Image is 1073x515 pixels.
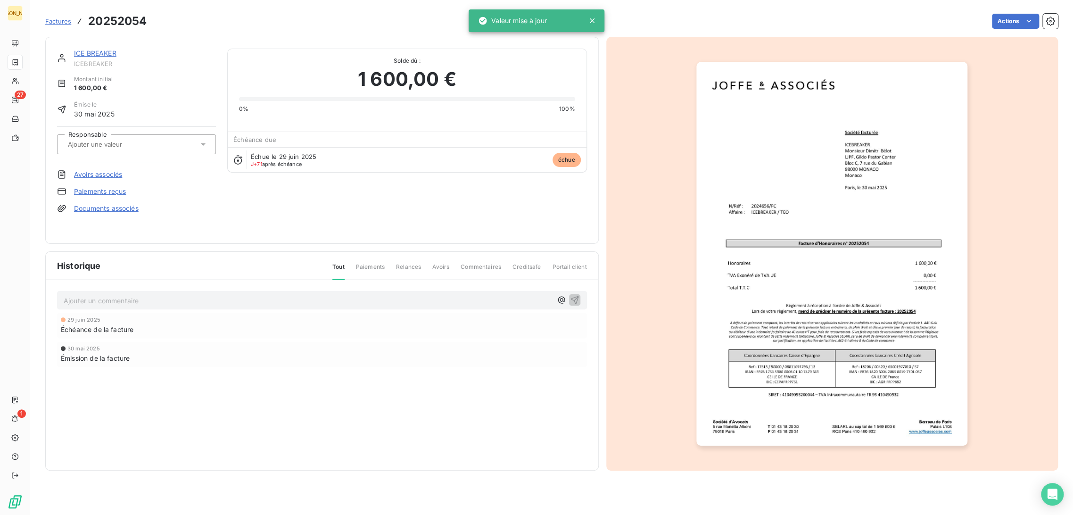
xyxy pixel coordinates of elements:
span: Échéance de la facture [61,324,133,334]
span: 30 mai 2025 [67,346,100,351]
span: Commentaires [461,263,501,279]
span: Avoirs [432,263,449,279]
span: J+71 [251,161,262,167]
span: 30 mai 2025 [74,109,115,119]
span: Paiements [356,263,385,279]
span: Creditsafe [512,263,541,279]
span: 29 juin 2025 [67,317,100,323]
span: Échéance due [233,136,276,143]
h3: 20252054 [88,13,147,30]
span: Historique [57,259,101,272]
span: 1 600,00 € [358,65,456,93]
button: Actions [992,14,1039,29]
input: Ajouter une valeur [67,140,162,149]
a: ICE BREAKER [74,49,116,57]
a: Documents associés [74,204,139,213]
div: [PERSON_NAME] [8,6,23,21]
span: 0% [239,105,248,113]
a: Factures [45,17,71,26]
a: Avoirs associés [74,170,122,179]
span: 1 600,00 € [74,83,113,93]
span: Relances [396,263,421,279]
span: Tout [332,263,345,280]
span: après échéance [251,161,302,167]
span: 27 [15,91,26,99]
div: Open Intercom Messenger [1041,483,1064,506]
span: Émise le [74,100,115,109]
img: Logo LeanPay [8,494,23,509]
img: invoice_thumbnail [696,62,967,446]
span: ICEBREAKER [74,60,216,67]
span: Portail client [552,263,586,279]
span: Montant initial [74,75,113,83]
span: échue [553,153,581,167]
span: Solde dû : [239,57,575,65]
span: Échue le 29 juin 2025 [251,153,316,160]
span: 1 [17,409,26,418]
a: Paiements reçus [74,187,126,196]
div: Valeur mise à jour [478,12,547,29]
span: Factures [45,17,71,25]
span: Émission de la facture [61,353,130,363]
span: 100% [559,105,575,113]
